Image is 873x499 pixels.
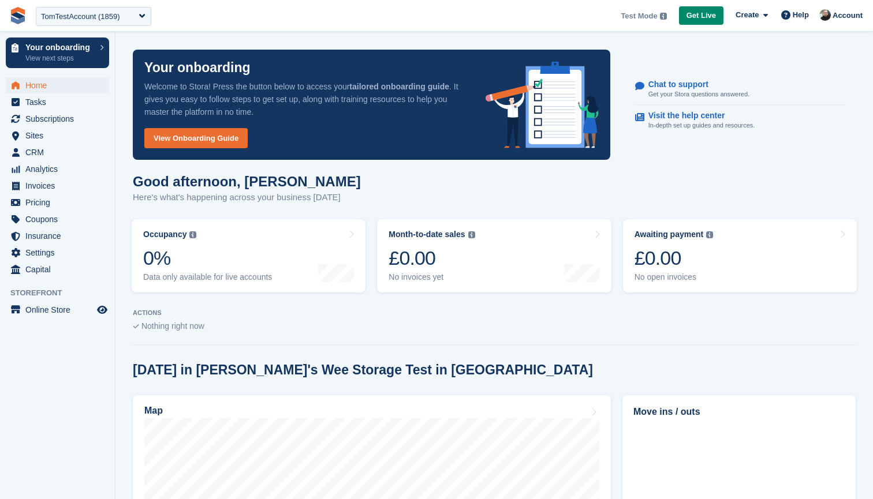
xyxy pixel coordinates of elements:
img: stora-icon-8386f47178a22dfd0bd8f6a31ec36ba5ce8667c1dd55bd0f319d3a0aa187defe.svg [9,7,27,24]
span: Account [833,10,863,21]
span: Analytics [25,161,95,177]
div: Awaiting payment [635,230,704,239]
p: In-depth set up guides and resources. [648,121,755,130]
div: £0.00 [635,246,714,270]
a: Your onboarding View next steps [6,37,109,68]
div: Occupancy [143,230,186,239]
p: View next steps [25,53,94,63]
p: Get your Stora questions answered. [648,89,749,99]
div: No open invoices [635,272,714,282]
a: menu [6,261,109,277]
a: menu [6,144,109,160]
div: TomTestAccount (1859) [41,11,120,22]
img: onboarding-info-6c161a55d2c0e0a8cae90662b2fe09162a5109e8cc188191df67fb4f79e88e88.svg [486,62,599,148]
img: blank_slate_check_icon-ba018cac091ee9be17c0a81a6c232d5eb81de652e7a59be601be346b1b6ddf79.svg [133,324,139,329]
h2: Map [144,406,163,416]
span: Home [25,77,95,93]
p: Welcome to Stora! Press the button below to access your . It gives you easy to follow steps to ge... [144,80,467,118]
img: Tom Huddleston [819,9,831,21]
span: Invoices [25,178,95,194]
p: Chat to support [648,80,740,89]
a: menu [6,228,109,244]
span: Settings [25,245,95,261]
span: Sites [25,127,95,144]
p: Your onboarding [25,43,94,51]
a: menu [6,302,109,318]
img: icon-info-grey-7440780725fd019a000dd9b08b2336e03edf1995a4989e88bcd33f0948082b44.svg [660,13,667,20]
span: Capital [25,261,95,277]
a: View Onboarding Guide [144,128,248,148]
a: menu [6,194,109,211]
p: Visit the help center [648,111,746,121]
a: menu [6,245,109,261]
a: Occupancy 0% Data only available for live accounts [132,219,365,292]
a: menu [6,94,109,110]
p: ACTIONS [133,309,856,317]
a: Get Live [679,6,723,25]
a: menu [6,127,109,144]
a: menu [6,111,109,127]
h2: [DATE] in [PERSON_NAME]'s Wee Storage Test in [GEOGRAPHIC_DATA] [133,362,593,378]
span: Coupons [25,211,95,227]
a: menu [6,211,109,227]
span: Get Live [687,10,716,21]
span: Subscriptions [25,111,95,127]
a: Visit the help center In-depth set up guides and resources. [635,105,845,136]
span: Tasks [25,94,95,110]
div: Month-to-date sales [389,230,465,239]
span: Nothing right now [141,321,204,331]
img: icon-info-grey-7440780725fd019a000dd9b08b2336e03edf1995a4989e88bcd33f0948082b44.svg [706,231,713,238]
a: Month-to-date sales £0.00 No invoices yet [377,219,611,292]
h2: Move ins / outs [633,405,845,419]
span: CRM [25,144,95,160]
span: Online Store [25,302,95,318]
strong: tailored onboarding guide [349,82,449,91]
a: Preview store [95,303,109,317]
span: Pricing [25,194,95,211]
a: Awaiting payment £0.00 No open invoices [623,219,857,292]
span: Help [793,9,809,21]
div: £0.00 [389,246,475,270]
img: icon-info-grey-7440780725fd019a000dd9b08b2336e03edf1995a4989e88bcd33f0948082b44.svg [468,231,475,238]
span: Insurance [25,228,95,244]
span: Storefront [10,287,115,299]
a: Chat to support Get your Stora questions answered. [635,74,845,106]
a: menu [6,161,109,177]
img: icon-info-grey-7440780725fd019a000dd9b08b2336e03edf1995a4989e88bcd33f0948082b44.svg [189,231,196,238]
h1: Good afternoon, [PERSON_NAME] [133,174,361,189]
p: Your onboarding [144,61,251,74]
span: Test Mode [621,10,657,22]
div: No invoices yet [389,272,475,282]
a: menu [6,178,109,194]
div: 0% [143,246,272,270]
p: Here's what's happening across your business [DATE] [133,191,361,204]
span: Create [736,9,759,21]
div: Data only available for live accounts [143,272,272,282]
a: menu [6,77,109,93]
